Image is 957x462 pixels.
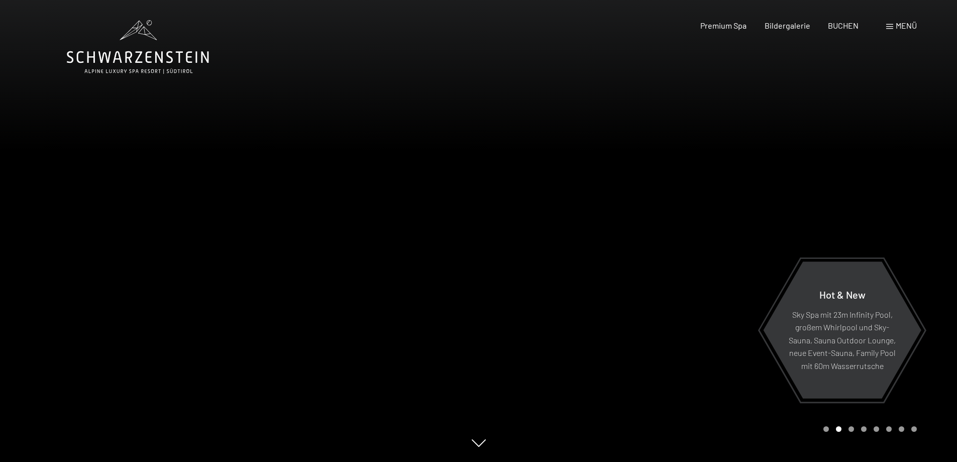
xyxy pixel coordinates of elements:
a: Hot & New Sky Spa mit 23m Infinity Pool, großem Whirlpool und Sky-Sauna, Sauna Outdoor Lounge, ne... [763,261,922,399]
a: BUCHEN [828,21,859,30]
div: Carousel Page 4 [861,426,867,432]
a: Premium Spa [700,21,747,30]
div: Carousel Page 1 [823,426,829,432]
div: Carousel Page 3 [848,426,854,432]
div: Carousel Page 6 [886,426,892,432]
span: Menü [896,21,917,30]
p: Sky Spa mit 23m Infinity Pool, großem Whirlpool und Sky-Sauna, Sauna Outdoor Lounge, neue Event-S... [788,308,897,372]
span: Hot & New [819,288,866,300]
div: Carousel Page 2 (Current Slide) [836,426,841,432]
div: Carousel Page 8 [911,426,917,432]
div: Carousel Pagination [820,426,917,432]
a: Bildergalerie [765,21,810,30]
div: Carousel Page 7 [899,426,904,432]
div: Carousel Page 5 [874,426,879,432]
